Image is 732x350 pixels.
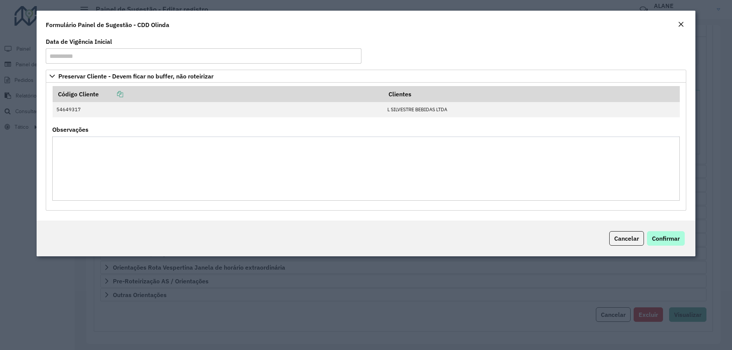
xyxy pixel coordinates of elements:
span: Preservar Cliente - Devem ficar no buffer, não roteirizar [58,73,213,79]
label: Data de Vigência Inicial [46,37,112,46]
button: Cancelar [609,231,644,246]
button: Confirmar [647,231,685,246]
em: Fechar [678,21,684,27]
a: Preservar Cliente - Devem ficar no buffer, não roteirizar [46,70,686,83]
td: 54649317 [53,102,384,117]
label: Observações [52,125,88,134]
span: Confirmar [652,235,680,242]
h4: Formulário Painel de Sugestão - CDD Olinda [46,20,169,29]
a: Copiar [99,90,123,98]
button: Close [676,20,686,30]
td: L SILVESTRE BEBIDAS LTDA [384,102,680,117]
th: Clientes [384,86,680,102]
span: Cancelar [614,235,639,242]
div: Preservar Cliente - Devem ficar no buffer, não roteirizar [46,83,686,211]
th: Código Cliente [53,86,384,102]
